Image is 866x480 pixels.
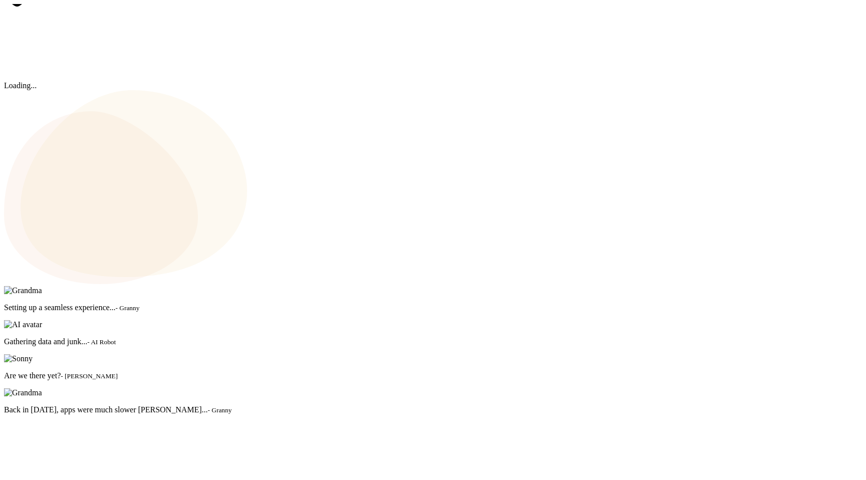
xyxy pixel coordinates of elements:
[4,405,862,414] p: Back in [DATE], apps were much slower [PERSON_NAME]...
[116,304,140,312] small: - Granny
[4,320,42,329] img: AI avatar
[208,406,232,414] small: - Granny
[4,4,862,90] div: Loading...
[4,354,33,363] img: Sonny
[4,388,42,397] img: Grandma
[4,303,862,312] p: Setting up a seamless experience...
[4,371,862,380] p: Are we there yet?
[4,286,42,295] img: Grandma
[87,338,116,346] small: - AI Robot
[4,337,862,346] p: Gathering data and junk...
[61,372,118,380] small: - [PERSON_NAME]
